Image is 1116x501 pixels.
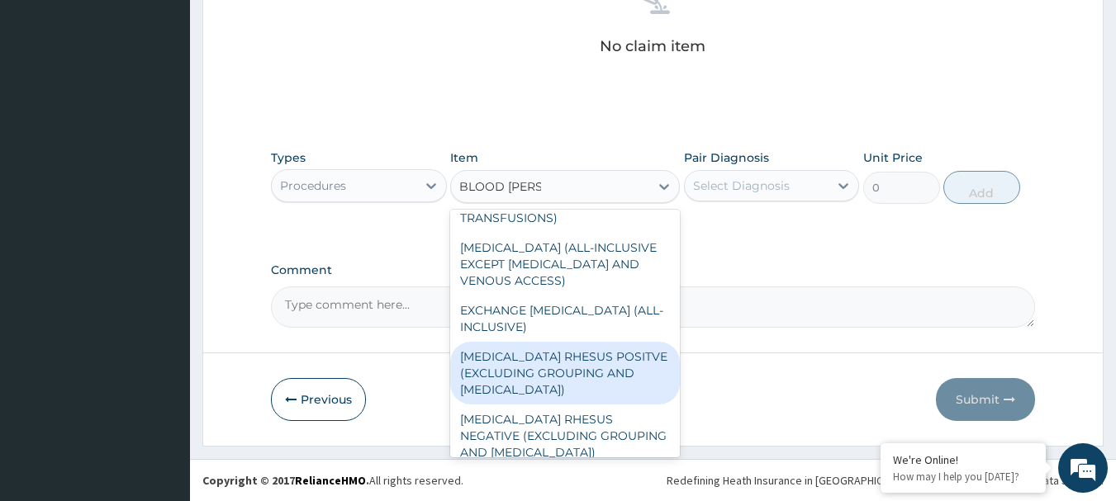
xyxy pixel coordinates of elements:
div: Select Diagnosis [693,177,790,194]
div: [MEDICAL_DATA] RHESUS POSITVE (EXCLUDING GROUPING AND [MEDICAL_DATA]) [450,342,680,404]
button: Add [943,171,1020,204]
label: Item [450,149,478,166]
label: Pair Diagnosis [684,149,769,166]
label: Types [271,151,306,165]
div: We're Online! [893,452,1033,467]
div: Procedures [280,177,346,194]
textarea: Type your message and hit 'Enter' [8,329,315,387]
span: We're online! [96,147,228,314]
strong: Copyright © 2017 . [202,473,369,488]
div: [MEDICAL_DATA] (ALL-INCLUSIVE EXCEPT [MEDICAL_DATA] AND VENOUS ACCESS) [450,233,680,295]
button: Previous [271,378,366,421]
div: Redefining Heath Insurance in [GEOGRAPHIC_DATA] using Telemedicine and Data Science! [667,472,1104,489]
img: d_794563401_company_1708531726252_794563401 [31,83,67,124]
p: How may I help you today? [893,470,1033,484]
div: Chat with us now [86,92,278,114]
a: RelianceHMO [295,473,366,488]
footer: All rights reserved. [190,459,1116,501]
button: Submit [936,378,1035,421]
div: EXCHANGE [MEDICAL_DATA] (ALL-INCLUSIVE) [450,295,680,342]
label: Unit Price [863,149,923,166]
div: Minimize live chat window [271,8,311,48]
label: Comment [271,263,1036,277]
div: [MEDICAL_DATA] RHESUS NEGATIVE (EXCLUDING GROUPING AND [MEDICAL_DATA]) [450,404,680,467]
p: No claim item [600,38,705,54]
